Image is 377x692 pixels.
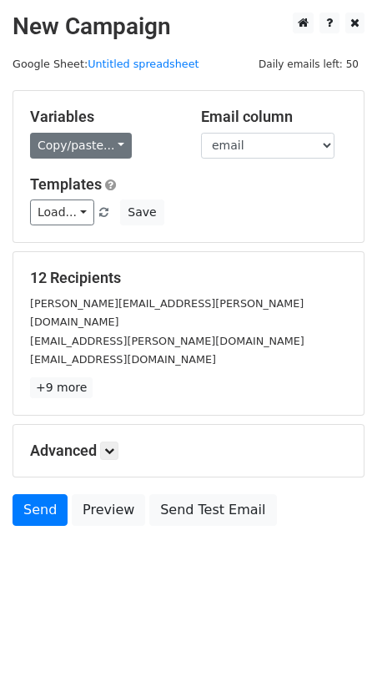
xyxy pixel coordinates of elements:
[30,442,347,460] h5: Advanced
[30,335,304,347] small: [EMAIL_ADDRESS][PERSON_NAME][DOMAIN_NAME]
[13,13,364,41] h2: New Campaign
[30,200,94,225] a: Load...
[13,58,199,70] small: Google Sheet:
[30,353,216,366] small: [EMAIL_ADDRESS][DOMAIN_NAME]
[30,377,93,398] a: +9 more
[30,133,132,159] a: Copy/paste...
[30,108,176,126] h5: Variables
[13,494,68,526] a: Send
[294,612,377,692] iframe: Chat Widget
[30,269,347,287] h5: 12 Recipients
[253,58,364,70] a: Daily emails left: 50
[253,55,364,73] span: Daily emails left: 50
[72,494,145,526] a: Preview
[149,494,276,526] a: Send Test Email
[120,200,163,225] button: Save
[201,108,347,126] h5: Email column
[88,58,199,70] a: Untitled spreadsheet
[30,175,102,193] a: Templates
[30,297,304,329] small: [PERSON_NAME][EMAIL_ADDRESS][PERSON_NAME][DOMAIN_NAME]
